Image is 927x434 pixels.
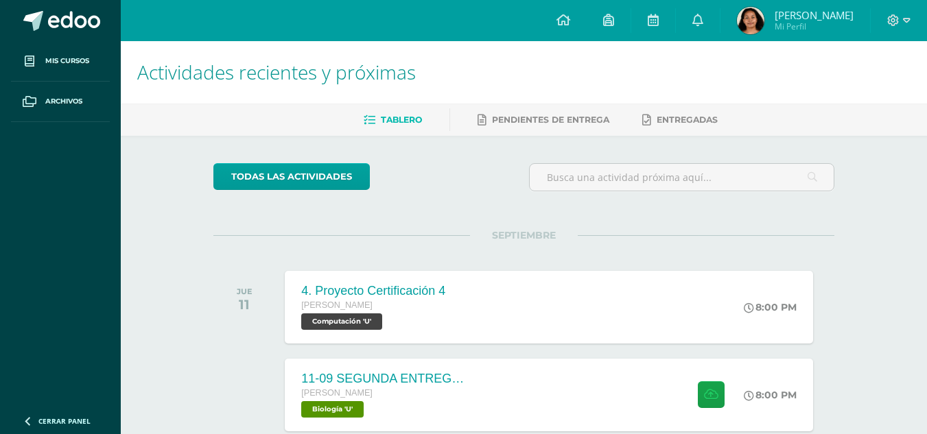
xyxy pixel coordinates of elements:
span: Cerrar panel [38,416,91,426]
div: 4. Proyecto Certificación 4 [301,284,445,298]
a: todas las Actividades [213,163,370,190]
div: 8:00 PM [744,389,797,401]
span: Tablero [381,114,422,125]
span: Pendientes de entrega [492,114,609,125]
span: Mi Perfil [775,21,854,32]
span: Mis cursos [45,56,89,67]
span: [PERSON_NAME] [301,300,373,310]
span: [PERSON_NAME] [301,388,373,398]
span: Actividades recientes y próximas [137,59,416,85]
a: Pendientes de entrega [478,109,609,131]
div: JUE [237,287,253,296]
div: 11-09 SEGUNDA ENTREGA DE GUÍA [301,372,466,386]
span: Entregadas [657,114,718,125]
span: Computación 'U' [301,313,382,330]
span: SEPTIEMBRE [470,229,578,241]
img: cb4148081ef252bd29a6a4424fd4a5bd.png [737,7,764,34]
span: Archivos [45,96,82,107]
div: 8:00 PM [744,301,797,313]
a: Tablero [364,109,422,131]
a: Entregadas [642,109,718,131]
a: Archivos [11,82,110,122]
span: [PERSON_NAME] [775,8,854,22]
a: Mis cursos [11,41,110,82]
span: Biología 'U' [301,401,364,418]
div: 11 [237,296,253,313]
input: Busca una actividad próxima aquí... [530,164,834,191]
